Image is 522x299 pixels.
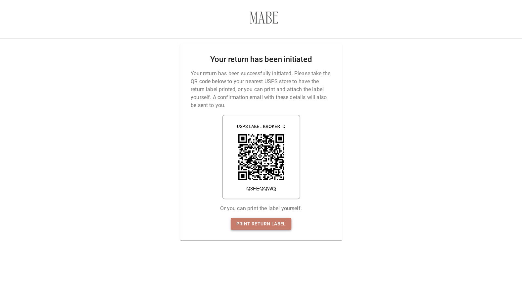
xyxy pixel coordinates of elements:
[210,55,312,64] h2: Your return has been initiated
[191,70,331,109] p: Your return has been successfully initiated. Please take the QR code below to your nearest USPS s...
[250,5,278,33] img: 3671f2-3.myshopify.com-a63cb35b-e478-4aa6-86b9-acdf2590cc8d
[231,218,291,230] a: Print return label
[222,115,300,199] img: shipping label qr code
[220,205,302,212] p: Or you can print the label yourself.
